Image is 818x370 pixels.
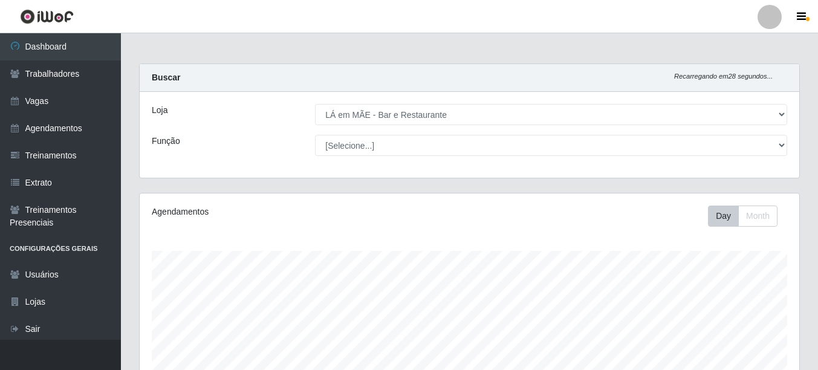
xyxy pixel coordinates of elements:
[152,104,167,117] label: Loja
[708,206,787,227] div: Toolbar with button groups
[738,206,777,227] button: Month
[152,206,406,218] div: Agendamentos
[708,206,739,227] button: Day
[708,206,777,227] div: First group
[152,73,180,82] strong: Buscar
[674,73,773,80] i: Recarregando em 28 segundos...
[152,135,180,148] label: Função
[20,9,74,24] img: CoreUI Logo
